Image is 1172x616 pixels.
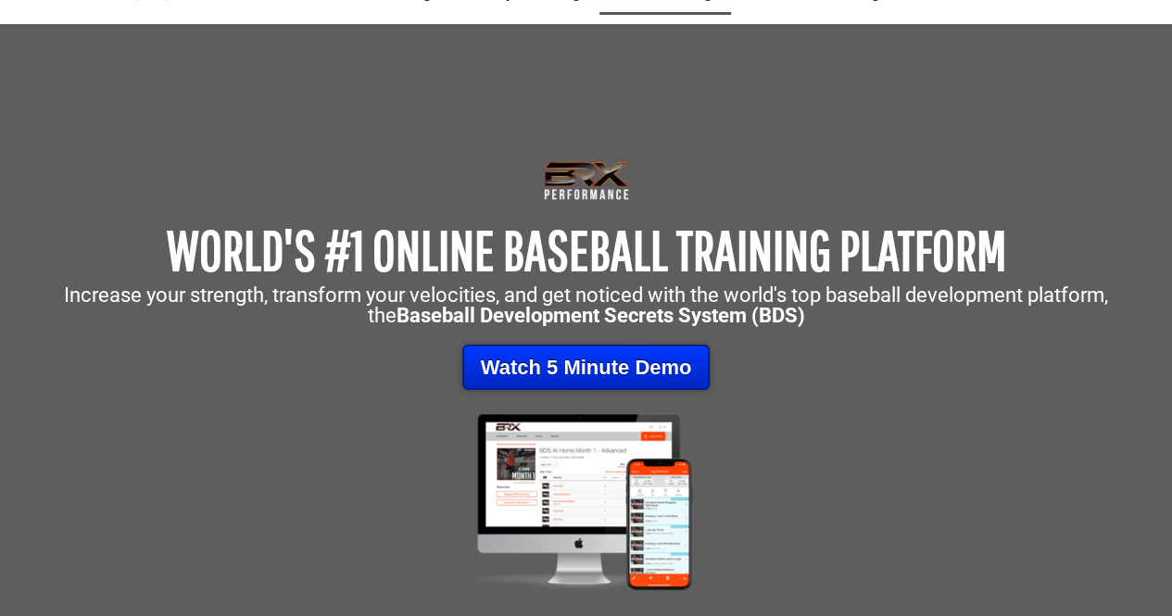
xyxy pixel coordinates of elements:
[9,285,1163,326] p: Increase your strength, transform your velocities, and get noticed with the world's top baseball ...
[439,409,733,595] img: Mockup-2-large
[541,157,632,204] img: Transparent-Black-BRX-Logo-White-Performance
[397,304,805,327] strong: Baseball Development Secrets System (BDS)
[759,424,1172,616] iframe: Chat Widget
[167,218,1006,282] span: WORLD'S #1 ONLINE BASEBALL TRAINING PLATFORM
[462,345,711,390] a: Watch 5 Minute Demo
